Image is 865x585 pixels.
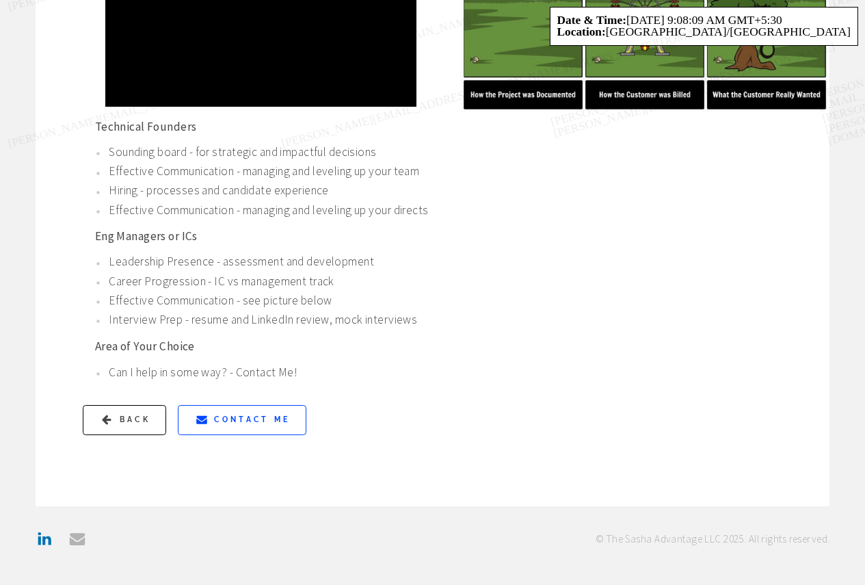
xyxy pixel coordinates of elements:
[109,253,438,271] p: Leadership Presence - assessment and development
[109,202,438,220] p: Effective Communication - managing and leveling up your directs
[557,14,626,27] strong: Date & Time:
[557,25,606,38] strong: Location:
[422,532,443,545] a: Blog
[83,335,438,357] p: Area of Your Choice
[178,405,306,434] a: Contact Me
[83,225,438,247] p: Eng Managers or ICs
[109,144,438,161] p: Sounding board - for strategic and impactful decisions
[550,7,858,46] div: [DATE] 9:08:09 AM GMT+5:30 [GEOGRAPHIC_DATA]/[GEOGRAPHIC_DATA]
[120,405,150,434] span: Back
[83,405,165,434] a: Back
[109,163,438,181] p: Effective Communication - managing and leveling up your team
[109,273,438,291] p: Career Progression - IC vs management track
[83,116,438,138] p: Technical Founders
[109,182,438,200] p: Hiring - processes and candidate experience
[109,292,438,310] p: Effective Communication - see picture below
[214,405,291,434] span: Contact Me
[570,530,829,549] h1: © The Sasha Advantage LLC 2025. All rights reserved.
[109,311,438,329] p: Interview Prep - resume and LinkedIn review, mock interviews
[109,364,438,382] p: Can I help in some way? - Contact Me!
